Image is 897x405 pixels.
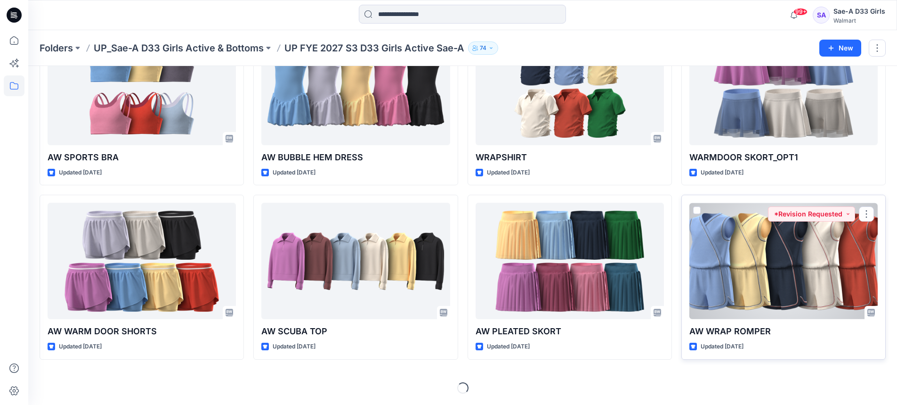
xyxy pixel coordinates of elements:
[476,29,664,145] a: WRAPSHIRT
[261,151,450,164] p: AW BUBBLE HEM DRESS
[48,203,236,319] a: AW WARM DOOR SHORTS
[833,17,885,24] div: Walmart
[476,203,664,319] a: AW PLEATED SKORT
[94,41,264,55] a: UP_Sae-A D33 Girls Active & Bottoms
[819,40,861,57] button: New
[261,203,450,319] a: AW SCUBA TOP
[833,6,885,17] div: Sae-A D33 Girls
[48,29,236,145] a: AW SPORTS BRA
[476,151,664,164] p: WRAPSHIRT
[480,43,486,53] p: 74
[793,8,808,16] span: 99+
[59,168,102,178] p: Updated [DATE]
[261,325,450,338] p: AW SCUBA TOP
[487,168,530,178] p: Updated [DATE]
[701,342,743,352] p: Updated [DATE]
[59,342,102,352] p: Updated [DATE]
[689,325,878,338] p: AW WRAP ROMPER
[48,151,236,164] p: AW SPORTS BRA
[261,29,450,145] a: AW BUBBLE HEM DRESS
[273,342,315,352] p: Updated [DATE]
[48,325,236,338] p: AW WARM DOOR SHORTS
[273,168,315,178] p: Updated [DATE]
[284,41,464,55] p: UP FYE 2027 S3 D33 Girls Active Sae-A
[689,29,878,145] a: WARMDOOR SKORT_OPT1
[813,7,830,24] div: SA
[468,41,498,55] button: 74
[476,325,664,338] p: AW PLEATED SKORT
[701,168,743,178] p: Updated [DATE]
[40,41,73,55] a: Folders
[487,342,530,352] p: Updated [DATE]
[689,203,878,319] a: AW WRAP ROMPER
[689,151,878,164] p: WARMDOOR SKORT_OPT1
